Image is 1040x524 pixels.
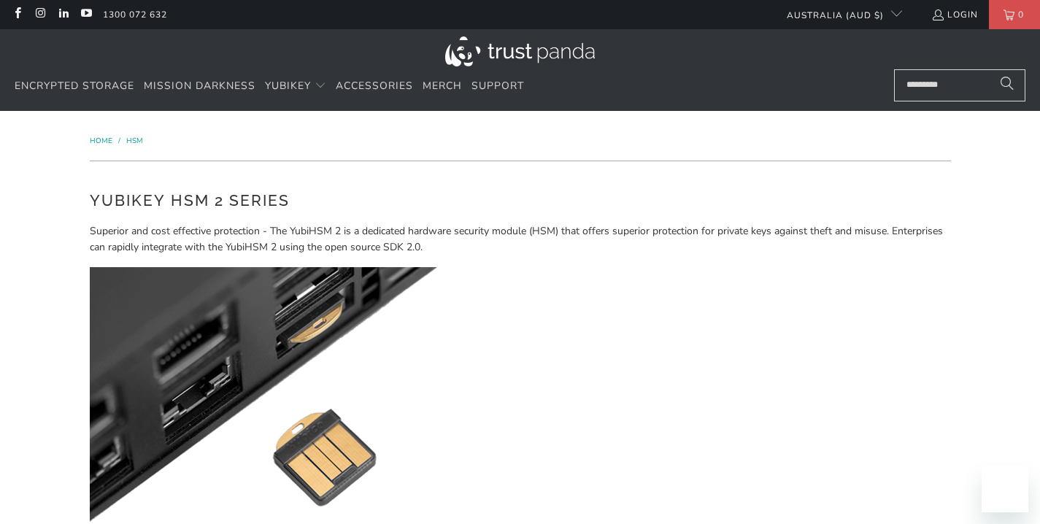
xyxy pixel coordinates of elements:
iframe: Button to launch messaging window [982,466,1028,512]
a: 1300 072 632 [103,7,167,23]
a: Home [90,136,115,146]
a: Login [931,7,978,23]
nav: Translation missing: en.navigation.header.main_nav [15,69,524,104]
a: Trust Panda Australia on Instagram [34,9,46,20]
a: Support [471,69,524,104]
span: Mission Darkness [144,79,255,93]
button: Search [989,69,1025,101]
a: Trust Panda Australia on YouTube [80,9,92,20]
span: Encrypted Storage [15,79,134,93]
summary: YubiKey [265,69,326,104]
span: YubiKey [265,79,311,93]
span: Support [471,79,524,93]
span: Merch [423,79,462,93]
a: HSM [126,136,143,146]
span: Accessories [336,79,413,93]
a: Trust Panda Australia on Facebook [11,9,23,20]
span: / [118,136,120,146]
a: Trust Panda Australia on LinkedIn [57,9,69,20]
span: Home [90,136,112,146]
p: Superior and cost effective protection - The YubiHSM 2 is a dedicated hardware security module (H... [90,223,951,256]
input: Search... [894,69,1025,101]
img: Trust Panda Australia [445,36,595,66]
a: Mission Darkness [144,69,255,104]
h2: YubiKey HSM 2 Series [90,189,951,212]
a: Merch [423,69,462,104]
a: Encrypted Storage [15,69,134,104]
a: Accessories [336,69,413,104]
